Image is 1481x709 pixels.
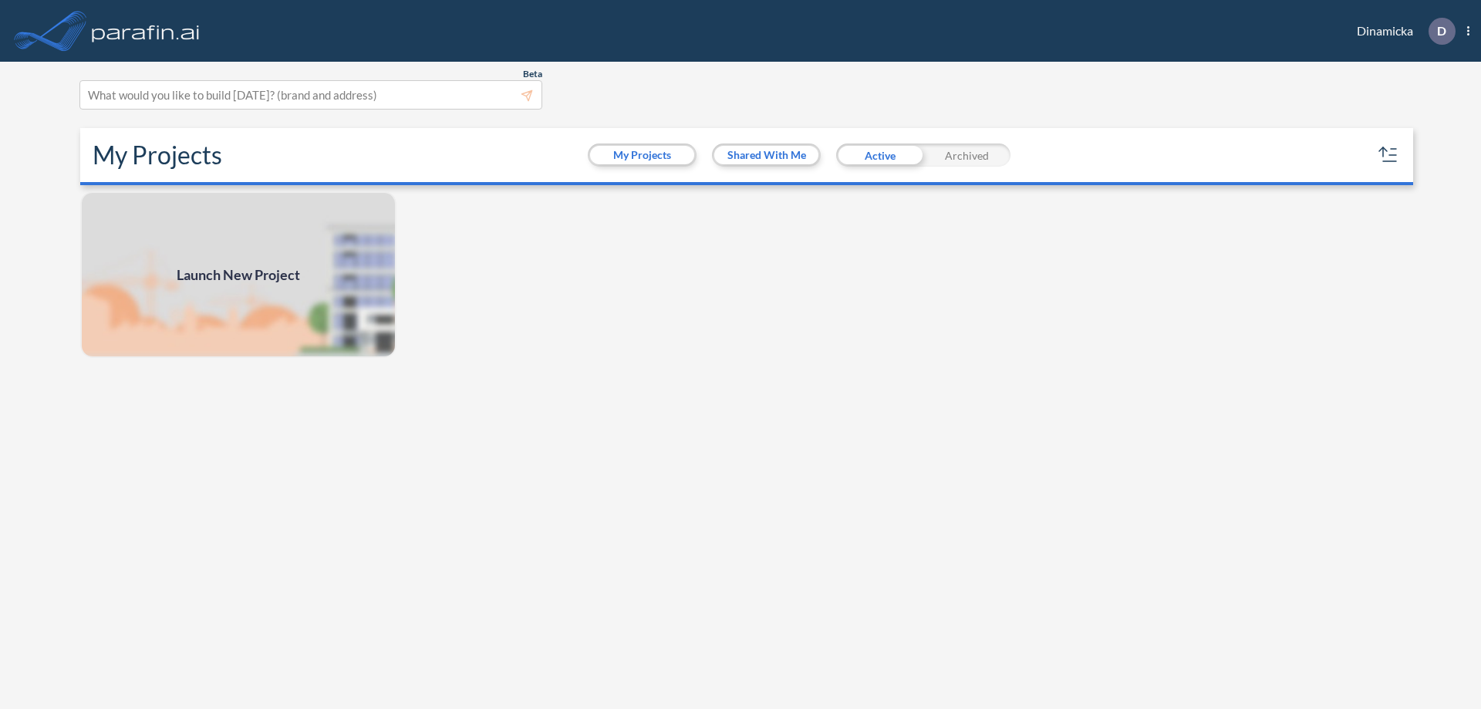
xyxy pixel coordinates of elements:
[590,146,694,164] button: My Projects
[836,143,923,167] div: Active
[93,140,222,170] h2: My Projects
[80,191,396,358] img: add
[1334,18,1469,45] div: Dinamicka
[714,146,818,164] button: Shared With Me
[523,68,542,80] span: Beta
[1376,143,1401,167] button: sort
[80,191,396,358] a: Launch New Project
[923,143,1010,167] div: Archived
[89,15,203,46] img: logo
[177,265,300,285] span: Launch New Project
[1437,24,1446,38] p: D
